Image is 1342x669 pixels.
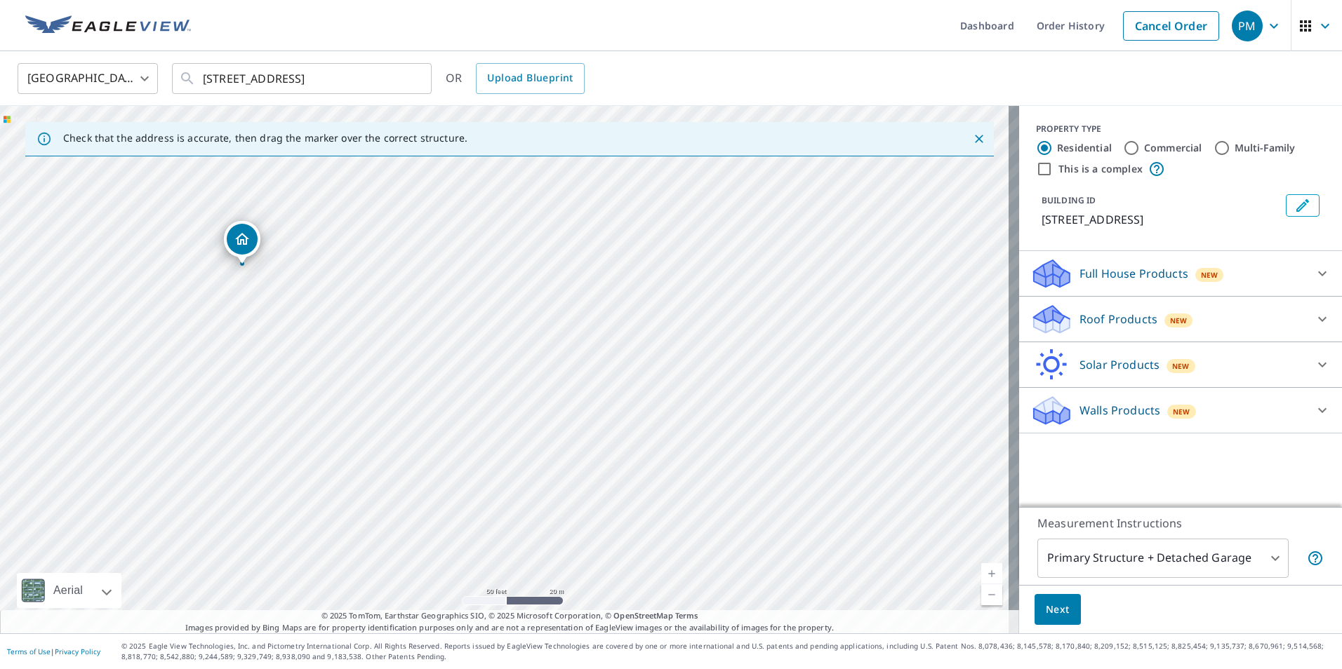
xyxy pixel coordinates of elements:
[1035,594,1081,626] button: Next
[1030,257,1331,290] div: Full House ProductsNew
[1037,515,1324,532] p: Measurement Instructions
[487,69,573,87] span: Upload Blueprint
[1036,123,1325,135] div: PROPERTY TYPE
[55,647,100,656] a: Privacy Policy
[1030,348,1331,381] div: Solar ProductsNew
[1232,11,1263,41] div: PM
[1079,402,1160,419] p: Walls Products
[981,563,1002,584] a: Current Level 19, Zoom In
[476,63,584,94] a: Upload Blueprint
[63,132,467,144] p: Check that the address is accurate, then drag the marker over the correct structure.
[1079,265,1188,282] p: Full House Products
[675,610,698,621] a: Terms
[1307,550,1324,567] span: Your report will include the primary structure and a detached garage if one exists.
[25,15,191,36] img: EV Logo
[1170,315,1188,326] span: New
[7,647,100,656] p: |
[18,59,158,98] div: [GEOGRAPHIC_DATA]
[49,573,87,608] div: Aerial
[1058,162,1143,176] label: This is a complex
[970,130,988,148] button: Close
[7,647,51,656] a: Terms of Use
[613,610,672,621] a: OpenStreetMap
[1037,539,1289,578] div: Primary Structure + Detached Garage
[1030,302,1331,336] div: Roof ProductsNew
[1235,141,1296,155] label: Multi-Family
[981,584,1002,605] a: Current Level 19, Zoom Out
[1201,269,1218,281] span: New
[121,641,1335,662] p: © 2025 Eagle View Technologies, Inc. and Pictometry International Corp. All Rights Reserved. Repo...
[1030,393,1331,427] div: Walls ProductsNew
[1286,194,1320,217] button: Edit building 1
[321,610,698,622] span: © 2025 TomTom, Earthstar Geographics SIO, © 2025 Microsoft Corporation, ©
[446,63,585,94] div: OR
[1046,601,1070,619] span: Next
[224,221,260,264] div: Dropped pin, building 1, Residential property, 421 Sunforest Way Conway, SC 29526
[1079,356,1160,373] p: Solar Products
[1042,194,1096,206] p: BUILDING ID
[1042,211,1280,228] p: [STREET_ADDRESS]
[17,573,121,608] div: Aerial
[1172,360,1190,372] span: New
[1057,141,1112,155] label: Residential
[1173,406,1190,417] span: New
[203,59,403,98] input: Search by address or latitude-longitude
[1123,11,1219,41] a: Cancel Order
[1079,311,1157,327] p: Roof Products
[1144,141,1202,155] label: Commercial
